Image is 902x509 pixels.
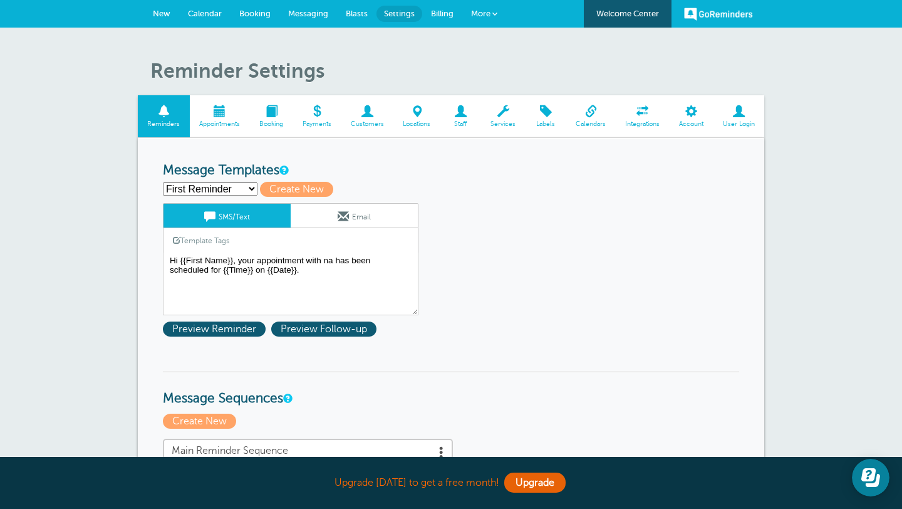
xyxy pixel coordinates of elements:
[504,473,566,493] a: Upgrade
[190,95,250,137] a: Appointments
[260,184,339,195] a: Create New
[713,95,764,137] a: User Login
[163,371,739,407] h3: Message Sequences
[471,9,490,18] span: More
[341,95,393,137] a: Customers
[400,120,434,128] span: Locations
[675,120,707,128] span: Account
[256,120,287,128] span: Booking
[188,9,222,18] span: Calendar
[669,95,713,137] a: Account
[163,253,418,315] textarea: Hi {{First Name}}, your appointment with na has been scheduled for {{Time}} on {{Date}}.
[138,470,764,496] div: Upgrade [DATE] to get a free month!
[239,9,271,18] span: Booking
[250,95,293,137] a: Booking
[481,95,526,137] a: Services
[163,163,739,179] h3: Message Templates
[852,459,889,496] iframe: Resource center
[719,120,758,128] span: User Login
[299,120,334,128] span: Payments
[616,95,670,137] a: Integrations
[260,182,333,197] span: Create New
[431,9,454,18] span: Billing
[447,120,475,128] span: Staff
[279,166,287,174] a: This is the wording for your reminder and follow-up messages. You can create multiple templates i...
[622,120,663,128] span: Integrations
[163,416,239,427] a: Create New
[376,6,422,22] a: Settings
[271,322,376,337] span: Preview Follow-up
[347,120,387,128] span: Customers
[384,9,415,18] span: Settings
[271,323,380,335] a: Preview Follow-up
[150,59,764,83] h1: Reminder Settings
[440,95,481,137] a: Staff
[144,120,184,128] span: Reminders
[283,394,291,402] a: Message Sequences allow you to setup multiple reminder schedules that can use different Message T...
[566,95,616,137] a: Calendars
[288,9,328,18] span: Messaging
[526,95,566,137] a: Labels
[293,95,341,137] a: Payments
[163,204,291,228] a: SMS/Text
[153,9,170,18] span: New
[196,120,244,128] span: Appointments
[393,95,440,137] a: Locations
[163,322,266,337] span: Preview Reminder
[163,414,236,429] span: Create New
[573,120,609,128] span: Calendars
[163,323,271,335] a: Preview Reminder
[346,9,368,18] span: Blasts
[487,120,519,128] span: Services
[532,120,560,128] span: Labels
[172,445,444,457] span: Main Reminder Sequence
[163,228,239,253] a: Template Tags
[291,204,418,228] a: Email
